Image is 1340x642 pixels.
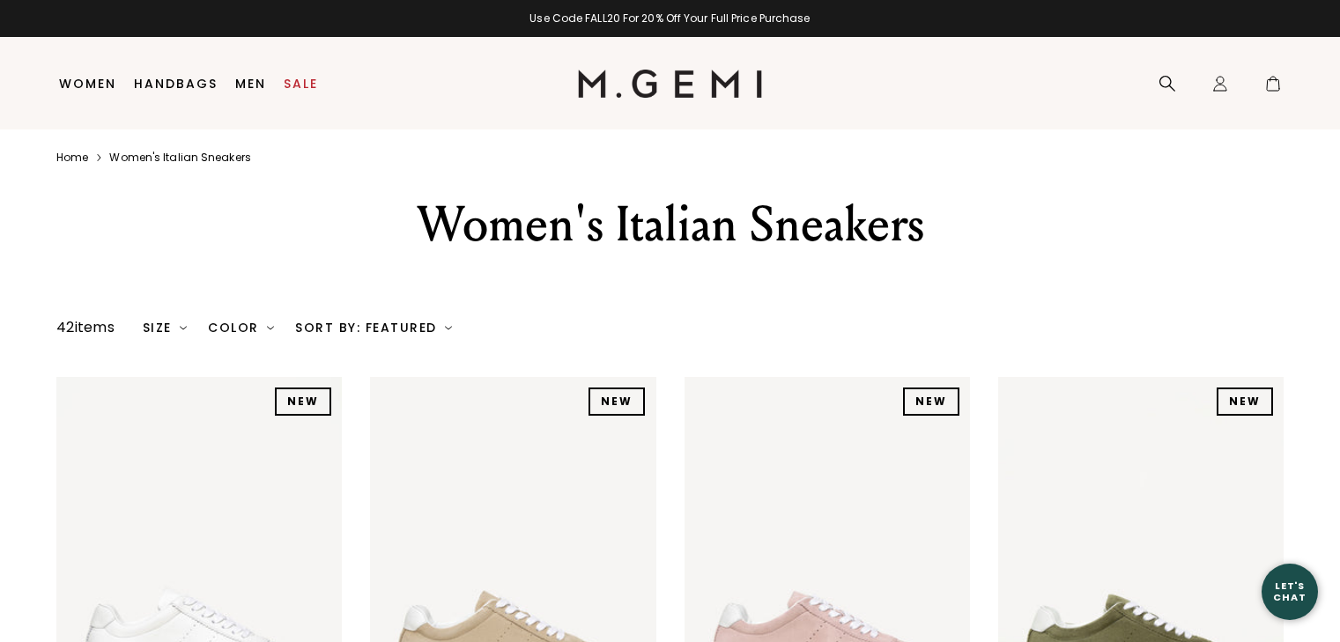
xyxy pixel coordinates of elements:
img: chevron-down.svg [267,324,274,331]
div: Sort By: Featured [295,321,452,335]
div: NEW [589,387,645,416]
div: NEW [1217,387,1273,416]
a: Handbags [134,77,218,91]
a: Home [56,151,88,165]
div: NEW [903,387,959,416]
img: chevron-down.svg [180,324,187,331]
a: Men [235,77,266,91]
img: M.Gemi [578,70,762,98]
div: 42 items [56,317,115,338]
div: Size [143,321,188,335]
a: Women's italian sneakers [109,151,250,165]
div: Let's Chat [1262,580,1318,602]
a: Sale [284,77,318,91]
a: Women [59,77,116,91]
div: Women's Italian Sneakers [365,193,976,256]
div: NEW [275,387,331,416]
div: Color [208,321,274,335]
img: chevron-down.svg [445,324,452,331]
